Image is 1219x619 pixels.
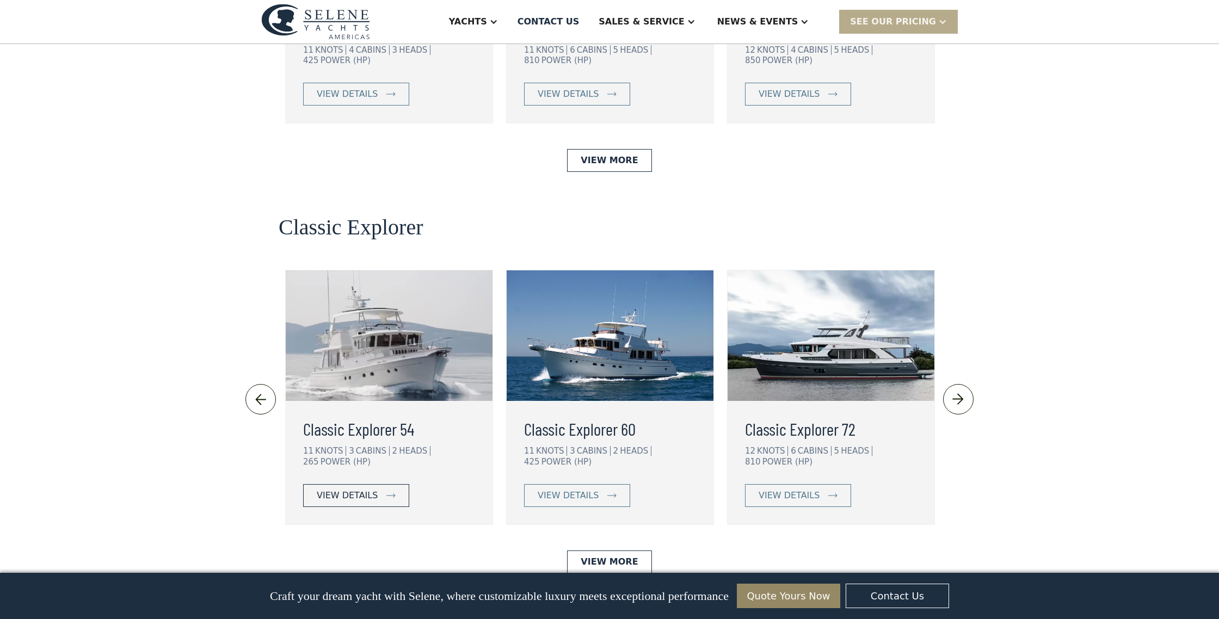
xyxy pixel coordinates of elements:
[524,446,534,456] div: 11
[745,83,851,106] a: view details
[303,45,313,55] div: 11
[567,149,651,172] a: View More
[303,446,313,456] div: 11
[759,88,820,101] div: view details
[841,446,872,456] div: HEADS
[356,45,390,55] div: CABINS
[745,45,755,55] div: 12
[303,484,409,507] a: view details
[828,493,838,498] img: icon
[607,493,617,498] img: icon
[949,391,967,408] img: icon
[392,446,398,456] div: 2
[392,45,398,55] div: 3
[356,446,390,456] div: CABINS
[745,457,761,467] div: 810
[570,446,575,456] div: 3
[524,457,540,467] div: 425
[798,446,832,456] div: CABINS
[791,45,796,55] div: 4
[834,446,840,456] div: 5
[745,446,755,456] div: 12
[577,446,611,456] div: CABINS
[399,45,430,55] div: HEADS
[321,457,371,467] div: POWER (HP)
[303,457,319,467] div: 265
[518,15,580,28] div: Contact US
[541,55,592,65] div: POWER (HP)
[303,416,475,442] a: Classic Explorer 54
[834,45,840,55] div: 5
[317,489,378,502] div: view details
[567,550,651,573] a: View More
[286,270,492,401] img: long range motor yachts
[538,489,599,502] div: view details
[303,83,409,106] a: view details
[737,584,840,608] a: Quote Yours Now
[745,416,917,442] a: Classic Explorer 72
[315,446,346,456] div: KNOTS
[449,15,487,28] div: Yachts
[349,45,354,55] div: 4
[607,92,617,96] img: icon
[399,446,430,456] div: HEADS
[507,270,713,401] img: long range motor yachts
[315,45,346,55] div: KNOTS
[524,45,534,55] div: 11
[757,45,788,55] div: KNOTS
[270,589,729,603] p: Craft your dream yacht with Selene, where customizable luxury meets exceptional performance
[613,45,619,55] div: 5
[613,446,619,456] div: 2
[524,83,630,106] a: view details
[536,446,567,456] div: KNOTS
[577,45,611,55] div: CABINS
[541,457,592,467] div: POWER (HP)
[349,446,354,456] div: 3
[745,55,761,65] div: 850
[570,45,575,55] div: 6
[524,55,540,65] div: 810
[839,10,958,33] div: SEE Our Pricing
[798,45,832,55] div: CABINS
[620,45,651,55] div: HEADS
[538,88,599,101] div: view details
[279,215,423,239] h2: Classic Explorer
[762,55,812,65] div: POWER (HP)
[728,270,934,401] img: long range motor yachts
[252,391,270,408] img: icon
[599,15,684,28] div: Sales & Service
[261,4,370,39] img: logo
[828,92,838,96] img: icon
[317,88,378,101] div: view details
[524,416,696,442] a: Classic Explorer 60
[536,45,567,55] div: KNOTS
[303,55,319,65] div: 425
[321,55,371,65] div: POWER (HP)
[762,457,812,467] div: POWER (HP)
[620,446,651,456] div: HEADS
[850,15,936,28] div: SEE Our Pricing
[757,446,788,456] div: KNOTS
[524,484,630,507] a: view details
[841,45,872,55] div: HEADS
[846,584,949,608] a: Contact Us
[386,92,396,96] img: icon
[745,484,851,507] a: view details
[386,493,396,498] img: icon
[791,446,796,456] div: 6
[717,15,798,28] div: News & EVENTS
[759,489,820,502] div: view details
